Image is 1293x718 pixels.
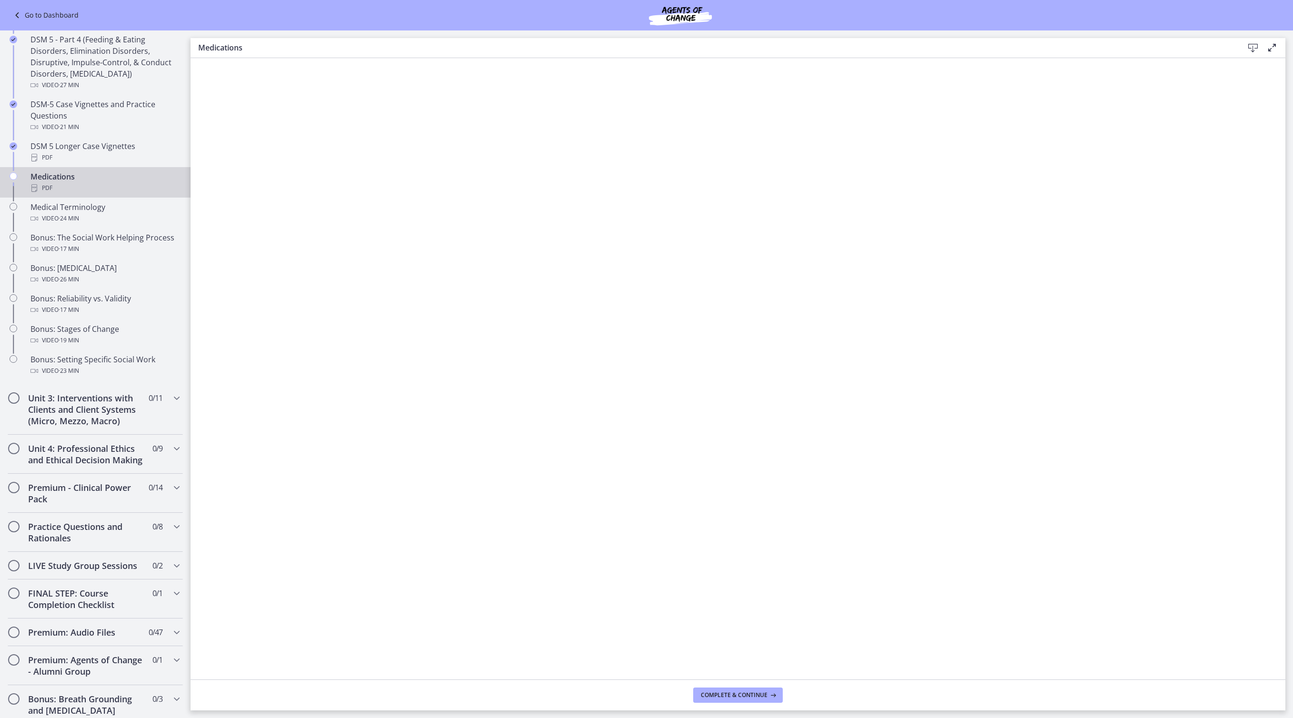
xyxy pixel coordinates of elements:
div: DSM-5 Case Vignettes and Practice Questions [30,99,179,133]
div: DSM 5 Longer Case Vignettes [30,140,179,163]
span: 0 / 3 [152,693,162,705]
span: · 21 min [59,121,79,133]
span: · 19 min [59,335,79,346]
h2: Unit 4: Professional Ethics and Ethical Decision Making [28,443,144,466]
div: Bonus: Stages of Change [30,323,179,346]
span: 0 / 2 [152,560,162,571]
div: Bonus: The Social Work Helping Process [30,232,179,255]
div: Video [30,365,179,377]
div: Bonus: Setting Specific Social Work [30,354,179,377]
i: Completed [10,100,17,108]
div: Video [30,335,179,346]
div: Bonus: [MEDICAL_DATA] [30,262,179,285]
span: 0 / 47 [149,627,162,638]
span: 0 / 9 [152,443,162,454]
span: 0 / 14 [149,482,162,493]
span: 0 / 1 [152,654,162,666]
div: Medications [30,171,179,194]
div: Video [30,80,179,91]
a: Go to Dashboard [11,10,79,21]
h2: Premium: Agents of Change - Alumni Group [28,654,144,677]
h2: LIVE Study Group Sessions [28,560,144,571]
div: Medical Terminology [30,201,179,224]
span: · 17 min [59,243,79,255]
h2: Premium - Clinical Power Pack [28,482,144,505]
span: 0 / 1 [152,588,162,599]
h2: FINAL STEP: Course Completion Checklist [28,588,144,610]
div: PDF [30,152,179,163]
button: Complete & continue [693,688,783,703]
h2: Practice Questions and Rationales [28,521,144,544]
div: Video [30,274,179,285]
div: DSM 5 - Part 4 (Feeding & Eating Disorders, Elimination Disorders, Disruptive, Impulse-Control, &... [30,34,179,91]
span: · 27 min [59,80,79,91]
span: · 23 min [59,365,79,377]
span: 0 / 8 [152,521,162,532]
img: Agents of Change [623,4,737,27]
div: PDF [30,182,179,194]
h2: Unit 3: Interventions with Clients and Client Systems (Micro, Mezzo, Macro) [28,392,144,427]
span: · 26 min [59,274,79,285]
i: Completed [10,36,17,43]
h3: Medications [198,42,1228,53]
span: 0 / 11 [149,392,162,404]
div: Video [30,243,179,255]
div: Video [30,213,179,224]
div: Video [30,304,179,316]
h2: Premium: Audio Files [28,627,144,638]
div: Video [30,121,179,133]
span: · 17 min [59,304,79,316]
span: Complete & continue [701,691,768,699]
div: Bonus: Reliability vs. Validity [30,293,179,316]
i: Completed [10,142,17,150]
span: · 24 min [59,213,79,224]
